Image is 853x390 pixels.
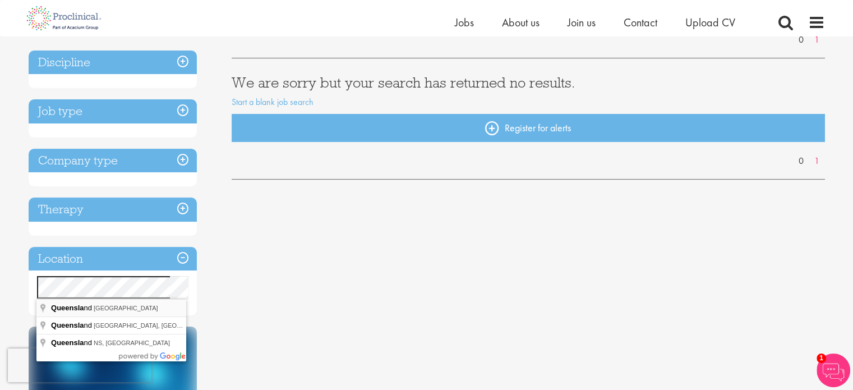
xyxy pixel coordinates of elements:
span: nd [51,304,94,312]
span: 1 [817,354,826,363]
span: nd [51,321,94,329]
a: Upload CV [685,15,735,30]
a: Contact [624,15,657,30]
a: 0 [793,34,809,47]
h3: Discipline [29,51,197,75]
span: nd [51,338,94,347]
a: About us [502,15,540,30]
a: Register for alerts [232,114,825,142]
h3: Location [29,247,197,271]
span: [GEOGRAPHIC_DATA], [GEOGRAPHIC_DATA], [GEOGRAPHIC_DATA] [94,322,293,329]
span: Queensla [51,304,84,312]
a: 0 [793,155,809,168]
span: Queensla [51,321,84,329]
iframe: reCAPTCHA [8,348,151,382]
a: 1 [809,155,825,168]
a: 1 [809,34,825,47]
span: NS, [GEOGRAPHIC_DATA] [94,339,170,346]
span: [GEOGRAPHIC_DATA] [94,305,158,311]
h3: Company type [29,149,197,173]
a: Join us [568,15,596,30]
h3: We are sorry but your search has returned no results. [232,75,825,90]
h3: Therapy [29,198,197,222]
a: Start a blank job search [232,96,313,108]
a: Jobs [455,15,474,30]
img: Chatbot [817,354,850,387]
h3: Job type [29,99,197,123]
span: Queensla [51,338,84,347]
